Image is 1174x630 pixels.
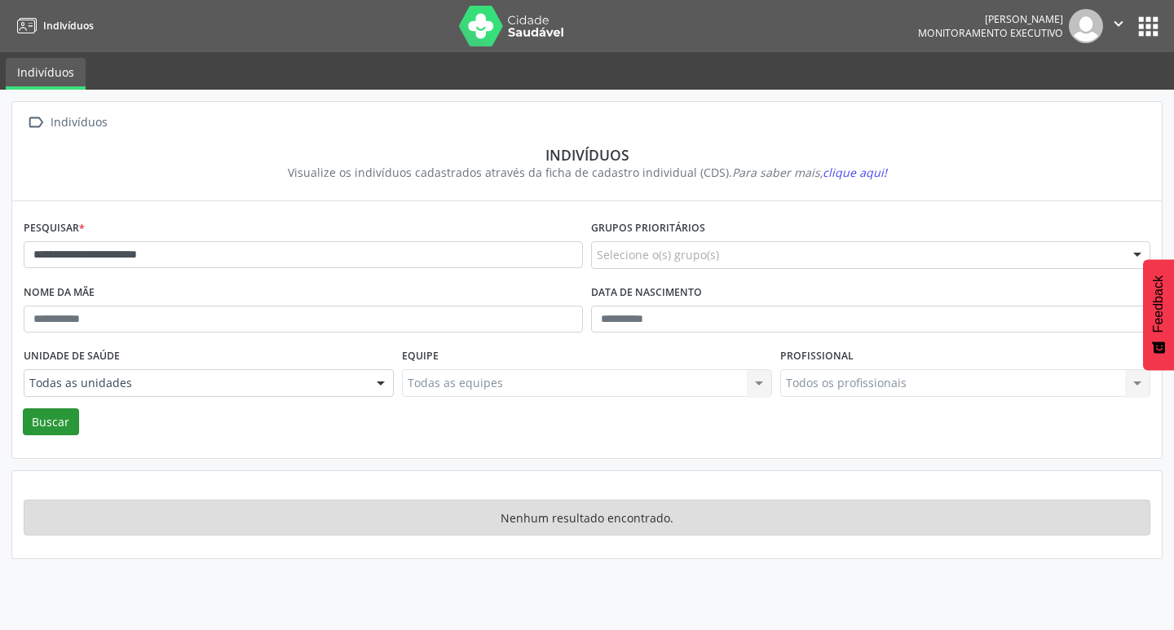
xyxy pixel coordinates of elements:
a:  Indivíduos [24,111,110,134]
label: Grupos prioritários [591,216,705,241]
button: Buscar [23,408,79,436]
label: Data de nascimento [591,280,702,306]
span: Feedback [1151,275,1166,333]
span: Monitoramento Executivo [918,26,1063,40]
span: Selecione o(s) grupo(s) [597,246,719,263]
label: Unidade de saúde [24,344,120,369]
div: Indivíduos [35,146,1139,164]
div: Visualize os indivíduos cadastrados através da ficha de cadastro individual (CDS). [35,164,1139,181]
button: Feedback - Mostrar pesquisa [1143,259,1174,370]
span: clique aqui! [823,165,887,180]
span: Todas as unidades [29,375,360,391]
a: Indivíduos [6,58,86,90]
button:  [1103,9,1134,43]
img: img [1069,9,1103,43]
label: Nome da mãe [24,280,95,306]
div: Indivíduos [47,111,110,134]
i: Para saber mais, [732,165,887,180]
i:  [1110,15,1128,33]
label: Pesquisar [24,216,85,241]
div: Nenhum resultado encontrado. [24,500,1150,535]
div: [PERSON_NAME] [918,12,1063,26]
label: Profissional [780,344,854,369]
button: apps [1134,12,1163,41]
i:  [24,111,47,134]
span: Indivíduos [43,19,94,33]
label: Equipe [402,344,439,369]
a: Indivíduos [11,12,94,39]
